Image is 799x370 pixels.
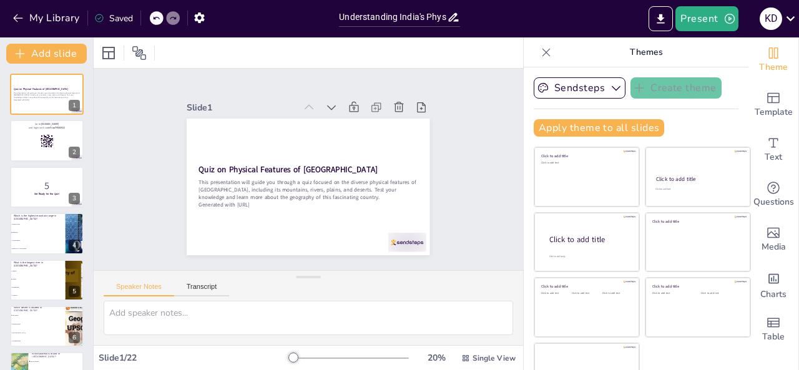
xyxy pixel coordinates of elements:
div: Click to add title [656,175,739,183]
div: Click to add title [541,284,630,289]
span: [GEOGRAPHIC_DATA] [12,332,64,333]
span: Single View [473,353,516,363]
span: Western Ghats [12,224,64,225]
span: Godavari [12,295,64,296]
div: 1 [69,100,80,111]
span: Text [765,150,782,164]
span: Media [762,240,786,254]
div: 5 [10,260,84,301]
div: Click to add text [541,292,569,295]
strong: Quiz on Physical Features of [GEOGRAPHIC_DATA] [14,87,68,90]
span: Atacama Desert [12,341,64,342]
div: Add images, graphics, shapes or video [748,217,798,262]
button: Speaker Notes [104,283,174,296]
div: Get real-time input from your audience [748,172,798,217]
span: Questions [753,195,794,209]
div: 4 [10,213,84,254]
span: Charts [760,288,787,301]
div: 3 [10,167,84,208]
div: Slide 1 [201,77,309,112]
div: Slide 1 / 22 [99,352,289,364]
button: Create theme [630,77,722,99]
div: Click to add text [655,188,738,191]
p: 5 [14,179,80,193]
button: K D [760,6,782,31]
button: Add slide [6,44,87,64]
p: This presentation will guide you through a quiz focused on the diverse physical features of [GEOG... [195,155,413,223]
div: Click to add text [602,292,630,295]
div: 3 [69,193,80,204]
div: Click to add body [549,255,628,258]
span: Table [762,330,785,344]
p: Themes [556,37,736,67]
p: Which is the highest mountain range in [GEOGRAPHIC_DATA]? [14,214,62,221]
div: Add ready made slides [748,82,798,127]
div: 5 [69,286,80,297]
strong: Get Ready for the Quiz! [34,192,60,195]
strong: Quiz on Physical Features of [GEOGRAPHIC_DATA] [200,141,378,189]
div: Click to add title [541,153,630,158]
div: 6 [69,332,80,343]
div: 2 [69,147,80,158]
div: 20 % [421,352,451,364]
div: Change the overall theme [748,37,798,82]
button: Present [675,6,738,31]
button: Export to PowerPoint [649,6,673,31]
span: Himalayas [12,232,64,233]
button: My Library [9,8,85,28]
span: Kalahari Desert [12,323,64,324]
div: Saved [94,12,133,24]
span: Theme [759,61,788,74]
div: 1 [10,74,84,115]
div: Layout [99,43,119,63]
span: Ganges [12,278,64,280]
input: Insert title [339,8,446,26]
div: 6 [10,306,84,347]
div: Click to add text [572,292,600,295]
span: Deccan Plateau [31,361,83,362]
button: Transcript [174,283,230,296]
span: Thar Desert [12,314,64,316]
button: Sendsteps [534,77,625,99]
span: Template [755,105,793,119]
p: What is the longest river in [GEOGRAPHIC_DATA]? [14,261,62,268]
button: Apply theme to all slides [534,119,664,137]
div: Click to add text [652,292,692,295]
span: [PERSON_NAME] Range [12,248,64,249]
div: K D [760,7,782,30]
div: Click to add title [549,235,629,245]
p: Generated with [URL] [194,178,409,231]
div: Click to add title [652,284,742,289]
span: Aravalli Range [12,240,64,241]
span: Position [132,46,147,61]
p: This presentation will guide you through a quiz focused on the diverse physical features of [GEOG... [14,92,80,99]
p: Generated with [URL] [14,99,80,101]
div: 2 [10,120,84,161]
p: and login with code [14,125,80,129]
div: Add text boxes [748,127,798,172]
div: Add charts and graphs [748,262,798,307]
span: Yamuna [12,270,64,271]
span: Brahmaputra [12,286,64,288]
div: Click to add text [701,292,740,295]
p: Which plateau is found in [GEOGRAPHIC_DATA]? [32,352,80,359]
div: Add a table [748,307,798,352]
div: 4 [69,240,80,251]
div: Click to add title [652,218,742,223]
p: Which desert is located in [GEOGRAPHIC_DATA]? [14,306,62,313]
div: Click to add text [541,162,630,165]
p: Go to [14,122,80,126]
strong: [DOMAIN_NAME] [41,122,59,125]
